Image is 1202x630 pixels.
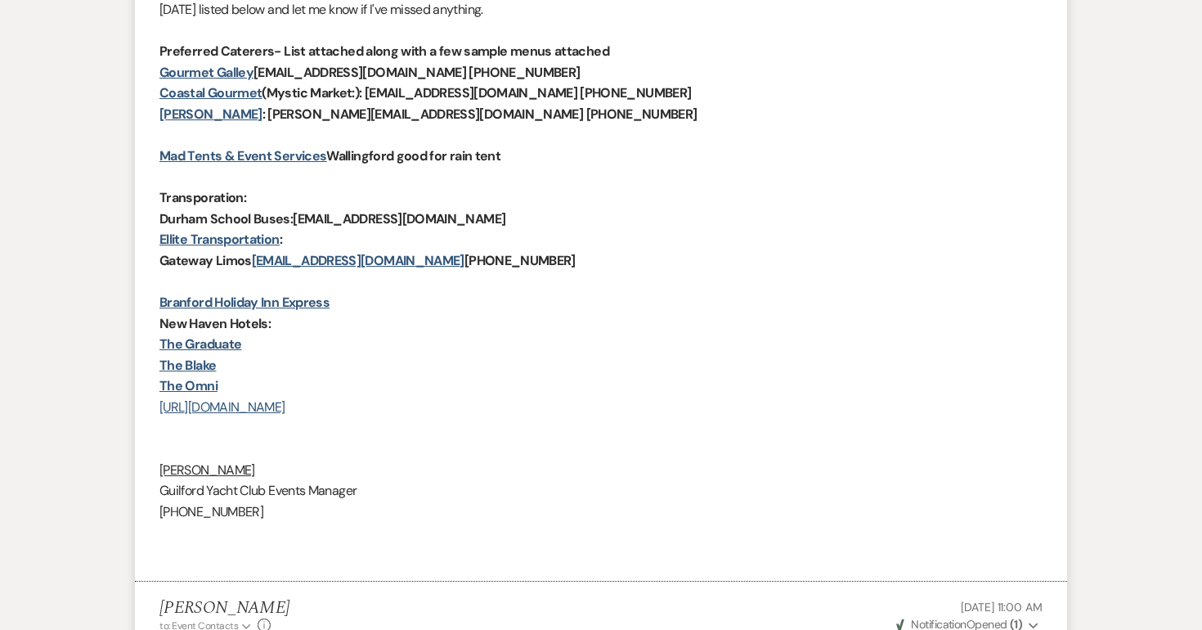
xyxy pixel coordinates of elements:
[159,189,246,206] strong: Transporation:
[159,598,289,619] h5: [PERSON_NAME]
[159,335,241,353] a: The Graduate
[159,503,263,520] span: [PHONE_NUMBER]
[159,64,253,81] a: Gourmet Galley
[326,147,500,164] strong: Wallingford good for rain tent
[159,377,218,394] a: The Omni
[253,64,580,81] strong: [EMAIL_ADDRESS][DOMAIN_NAME] [PHONE_NUMBER]
[262,106,697,123] strong: : [PERSON_NAME][EMAIL_ADDRESS][DOMAIN_NAME] [PHONE_NUMBER]
[159,294,330,311] a: Branford Holiday Inn Express
[159,106,262,123] a: [PERSON_NAME]
[159,43,609,60] strong: Preferred Caterers- List attached along with a few sample menus attached
[262,84,691,101] strong: (Mystic Market:): [EMAIL_ADDRESS][DOMAIN_NAME] [PHONE_NUMBER]
[464,252,576,269] strong: [PHONE_NUMBER]
[159,231,280,248] a: Ellite Transportation
[159,252,252,269] strong: Gateway Limos
[159,315,271,332] strong: New Haven Hotels:
[159,482,357,499] span: Guilford Yacht Club Events Manager
[159,398,285,416] a: [URL][DOMAIN_NAME]
[252,252,464,269] a: [EMAIL_ADDRESS][DOMAIN_NAME]
[159,461,255,479] u: [PERSON_NAME]
[159,84,262,101] a: Coastal Gourmet
[159,147,326,164] a: Mad Tents & Event Services
[159,357,216,374] a: The Blake
[159,210,505,227] strong: Durham School Buses:[EMAIL_ADDRESS][DOMAIN_NAME]
[961,600,1043,614] span: [DATE] 11:00 AM
[280,231,282,248] strong: :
